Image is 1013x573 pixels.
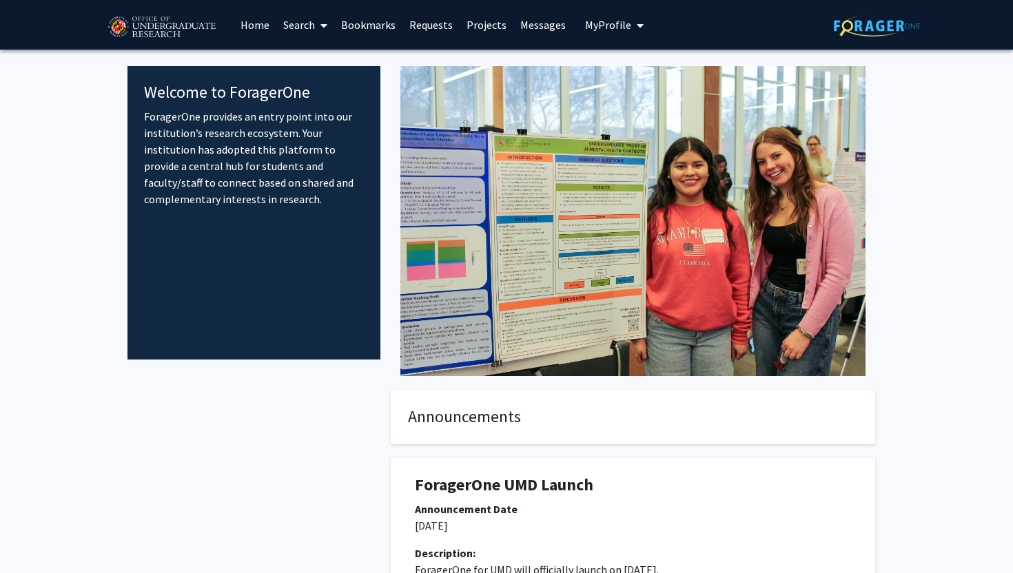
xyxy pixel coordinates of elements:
span: My Profile [585,18,631,32]
a: Bookmarks [334,1,402,49]
div: Announcement Date [415,501,851,517]
p: ForagerOne provides an entry point into our institution’s research ecosystem. Your institution ha... [144,108,364,207]
h4: Welcome to ForagerOne [144,83,364,103]
img: ForagerOne Logo [834,15,920,37]
a: Projects [460,1,513,49]
a: Messages [513,1,573,49]
a: Requests [402,1,460,49]
iframe: Chat [10,511,59,563]
h1: ForagerOne UMD Launch [415,475,851,495]
div: Description: [415,545,851,561]
h4: Announcements [408,407,858,427]
img: University of Maryland Logo [103,10,220,45]
a: Search [276,1,334,49]
img: Cover Image [400,66,866,376]
p: [DATE] [415,517,851,534]
a: Home [234,1,276,49]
